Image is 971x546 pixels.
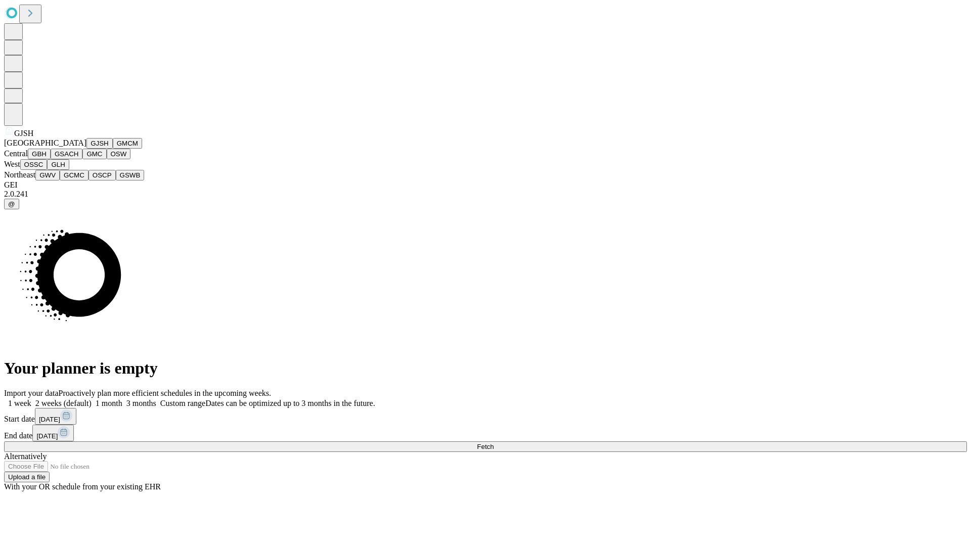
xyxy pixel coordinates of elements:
[4,452,47,461] span: Alternatively
[4,170,35,179] span: Northeast
[4,190,967,199] div: 2.0.241
[4,425,967,441] div: End date
[86,138,113,149] button: GJSH
[51,149,82,159] button: GSACH
[4,441,967,452] button: Fetch
[14,129,33,138] span: GJSH
[4,199,19,209] button: @
[4,180,967,190] div: GEI
[35,170,60,180] button: GWV
[59,389,271,397] span: Proactively plan more efficient schedules in the upcoming weeks.
[82,149,106,159] button: GMC
[60,170,89,180] button: GCMC
[35,408,76,425] button: [DATE]
[113,138,142,149] button: GMCM
[4,139,86,147] span: [GEOGRAPHIC_DATA]
[89,170,116,180] button: OSCP
[36,432,58,440] span: [DATE]
[96,399,122,407] span: 1 month
[160,399,205,407] span: Custom range
[8,200,15,208] span: @
[205,399,375,407] span: Dates can be optimized up to 3 months in the future.
[4,359,967,378] h1: Your planner is empty
[20,159,48,170] button: OSSC
[32,425,74,441] button: [DATE]
[47,159,69,170] button: GLH
[28,149,51,159] button: GBH
[4,482,161,491] span: With your OR schedule from your existing EHR
[4,408,967,425] div: Start date
[35,399,92,407] span: 2 weeks (default)
[4,160,20,168] span: West
[107,149,131,159] button: OSW
[39,416,60,423] span: [DATE]
[4,472,50,482] button: Upload a file
[4,149,28,158] span: Central
[126,399,156,407] span: 3 months
[116,170,145,180] button: GSWB
[8,399,31,407] span: 1 week
[4,389,59,397] span: Import your data
[477,443,494,450] span: Fetch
